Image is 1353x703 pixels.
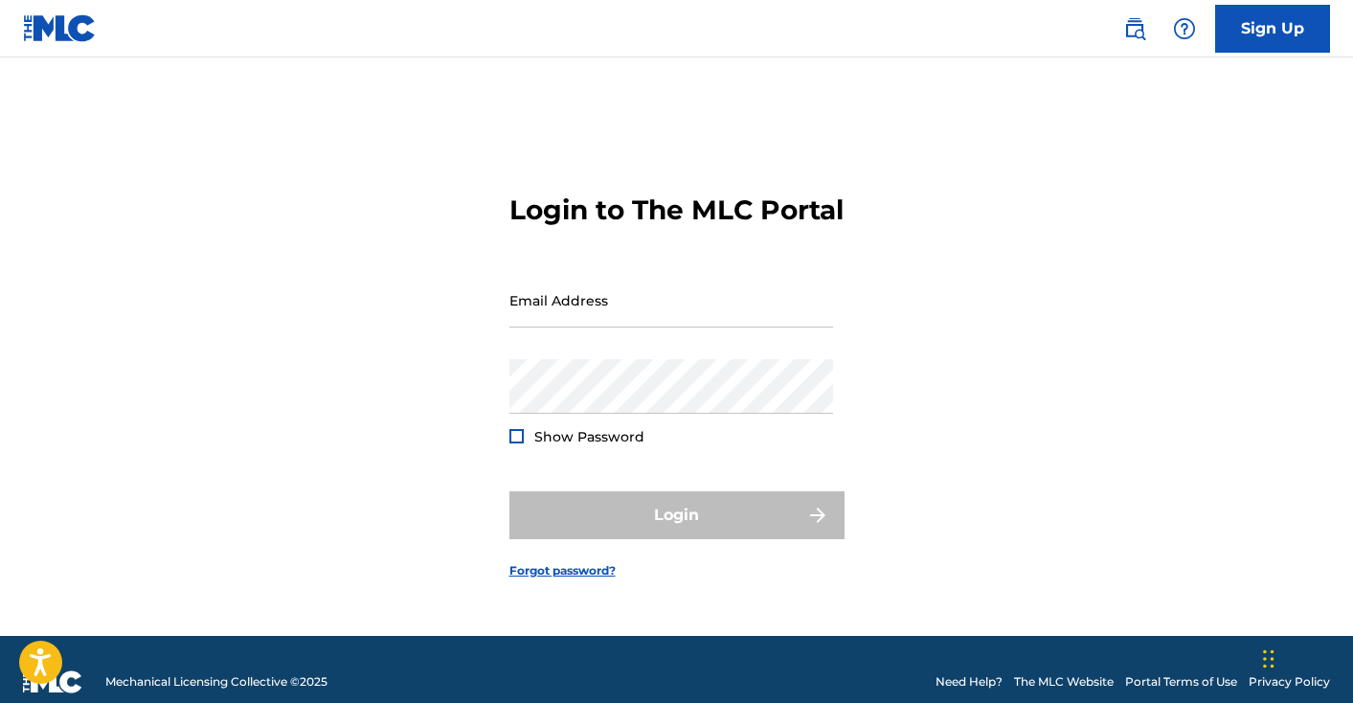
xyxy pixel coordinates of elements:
a: Need Help? [936,673,1003,691]
img: MLC Logo [23,14,97,42]
a: Privacy Policy [1249,673,1330,691]
a: Portal Terms of Use [1125,673,1237,691]
a: The MLC Website [1014,673,1114,691]
span: Mechanical Licensing Collective © 2025 [105,673,327,691]
img: help [1173,17,1196,40]
a: Sign Up [1215,5,1330,53]
span: Show Password [534,428,644,445]
div: Help [1165,10,1204,48]
img: logo [23,670,82,693]
h3: Login to The MLC Portal [509,193,844,227]
a: Public Search [1116,10,1154,48]
div: Drag [1263,630,1274,688]
iframe: Chat Widget [1257,611,1353,703]
img: search [1123,17,1146,40]
a: Forgot password? [509,562,616,579]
